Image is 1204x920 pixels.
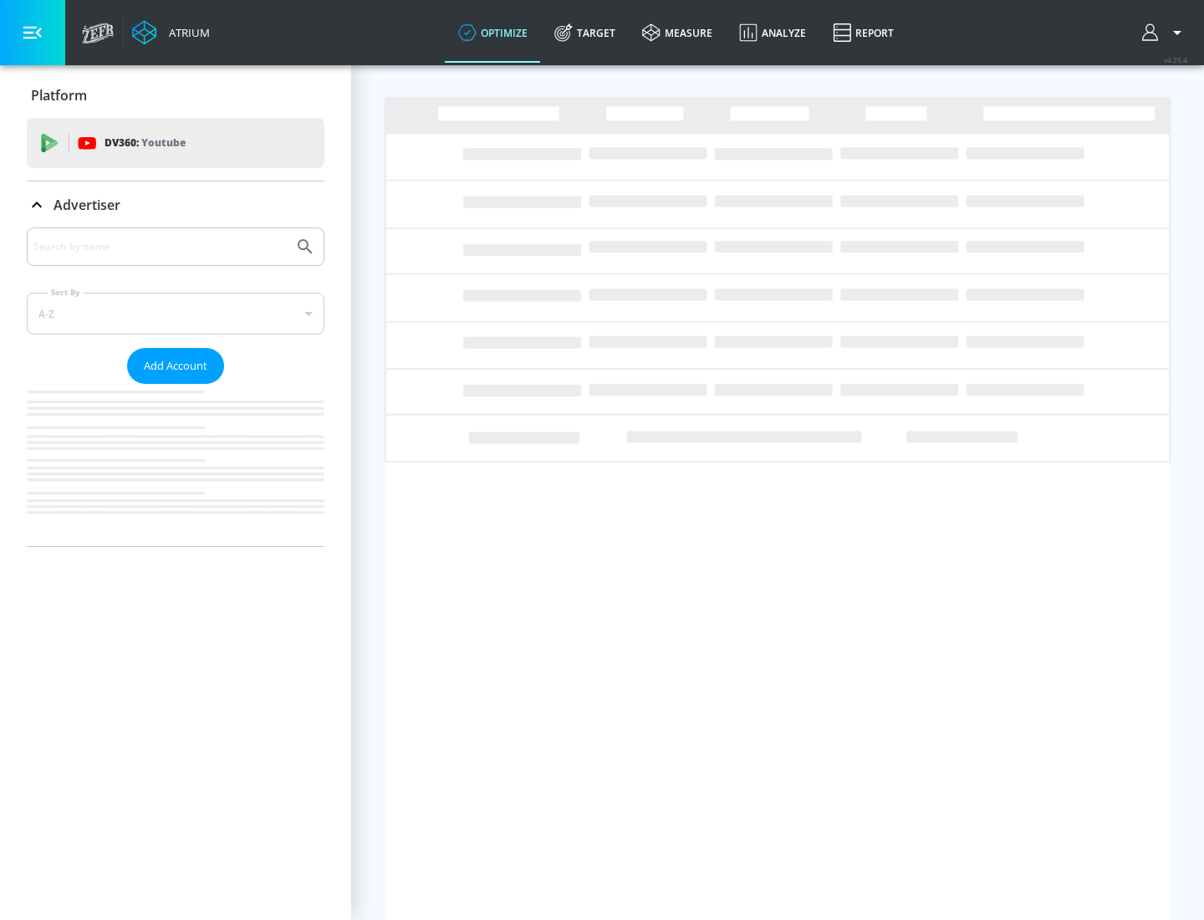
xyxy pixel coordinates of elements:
a: Analyze [726,3,819,63]
p: Youtube [141,134,186,151]
input: Search by name [33,236,287,258]
p: Advertiser [54,196,120,214]
a: Target [541,3,629,63]
span: v 4.25.4 [1164,55,1187,64]
a: Atrium [132,20,210,45]
div: A-Z [27,293,324,335]
div: Advertiser [27,181,324,228]
p: Platform [31,86,87,105]
nav: list of Advertiser [27,384,324,546]
p: DV360: [105,134,186,152]
label: Sort By [48,287,84,298]
div: Advertiser [27,227,324,546]
button: Add Account [127,348,224,384]
a: Report [819,3,907,63]
span: Add Account [144,356,207,376]
div: DV360: Youtube [27,118,324,168]
div: Atrium [162,25,210,40]
a: measure [629,3,726,63]
a: optimize [445,3,541,63]
div: Platform [27,72,324,119]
